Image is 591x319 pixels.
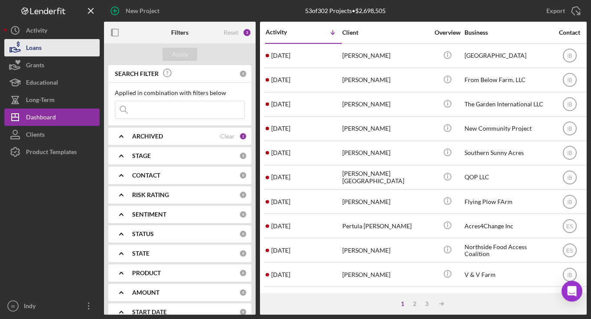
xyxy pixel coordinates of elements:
text: IB [567,126,572,132]
b: RISK RATING [132,191,169,198]
b: SENTIMENT [132,211,166,218]
div: Activity [266,29,304,36]
b: CONTACT [132,172,160,179]
div: 0 [239,152,247,160]
div: V & V Farm [464,263,551,286]
button: New Project [104,2,168,20]
div: Flying Plow FArm [464,190,551,213]
time: 2025-07-29 12:52 [271,52,290,59]
div: The Garden International LLC [464,93,551,116]
time: 2025-07-25 20:21 [271,76,290,83]
b: AMOUNT [132,289,159,296]
text: IB [567,174,572,181]
div: Overview [431,29,464,36]
div: 0 [239,70,247,78]
button: IBIndy [PERSON_NAME] [4,297,100,315]
b: STAGE [132,152,151,159]
div: Apply [172,48,188,61]
div: Acres4Change Inc [464,214,551,237]
div: [PERSON_NAME][GEOGRAPHIC_DATA] [342,166,429,189]
time: 2025-05-16 01:23 [271,271,290,278]
b: START DATE [132,309,167,316]
text: ES [566,247,573,253]
time: 2025-05-28 19:51 [271,247,290,254]
div: Business [464,29,551,36]
div: [PERSON_NAME] [342,263,429,286]
div: [PERSON_NAME] [342,93,429,116]
div: QOP LLC [464,166,551,189]
div: [PERSON_NAME] Rock Farm LLC [464,287,551,310]
div: 0 [239,289,247,296]
div: New Community Project [464,117,551,140]
div: Product Templates [26,143,77,163]
div: Reset [224,29,238,36]
div: [PERSON_NAME] [342,117,429,140]
div: 0 [239,269,247,277]
div: 0 [239,250,247,257]
b: STATE [132,250,149,257]
text: ES [566,223,573,229]
div: [PERSON_NAME] [342,239,429,262]
div: Clients [26,126,45,145]
div: From Below Farm, LLC [464,69,551,92]
div: [PERSON_NAME] [342,69,429,92]
div: Export [546,2,565,20]
b: ARCHIVED [132,133,163,140]
div: [GEOGRAPHIC_DATA] [464,44,551,67]
text: IB [11,304,15,309]
time: 2025-06-16 20:18 [271,174,290,181]
div: Loans [26,39,42,59]
div: Contact [553,29,586,36]
div: 53 of 302 Projects • $2,698,505 [305,7,386,14]
div: [PERSON_NAME] [342,190,429,213]
a: Educational [4,74,100,91]
button: Apply [162,48,197,61]
time: 2025-06-24 17:44 [271,149,290,156]
div: Long-Term [26,91,55,111]
button: Dashboard [4,109,100,126]
text: IB [567,102,572,108]
div: 2 [409,300,421,307]
button: Loans [4,39,100,56]
button: Activity [4,22,100,39]
div: Open Intercom Messenger [562,281,582,302]
text: IB [567,150,572,156]
button: Long-Term [4,91,100,109]
div: 0 [239,230,247,238]
div: Dashboard [26,109,56,128]
div: Applied in combination with filters below [115,89,245,96]
div: Northside Food Access Coalition [464,239,551,262]
text: IB [567,199,572,205]
button: Product Templates [4,143,100,161]
div: Client [342,29,429,36]
button: Export [538,2,587,20]
div: [PERSON_NAME] [342,44,429,67]
div: 0 [239,171,247,179]
div: Grants [26,56,44,76]
div: 3 [421,300,433,307]
time: 2025-06-24 21:15 [271,125,290,132]
div: 1 [396,300,409,307]
time: 2025-06-25 21:15 [271,101,290,108]
div: New Project [126,2,159,20]
div: 0 [239,308,247,316]
div: 2 [239,132,247,140]
a: Clients [4,126,100,143]
div: 0 [239,210,247,218]
time: 2025-06-10 15:25 [271,223,290,230]
b: STATUS [132,230,154,237]
text: IB [567,77,572,83]
text: IB [567,272,572,278]
div: Educational [26,74,58,93]
text: IB [567,53,572,59]
div: Activity [26,22,47,41]
button: Grants [4,56,100,74]
b: PRODUCT [132,270,161,276]
div: [PERSON_NAME] [342,287,429,310]
time: 2025-06-16 18:45 [271,198,290,205]
b: SEARCH FILTER [115,70,159,77]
